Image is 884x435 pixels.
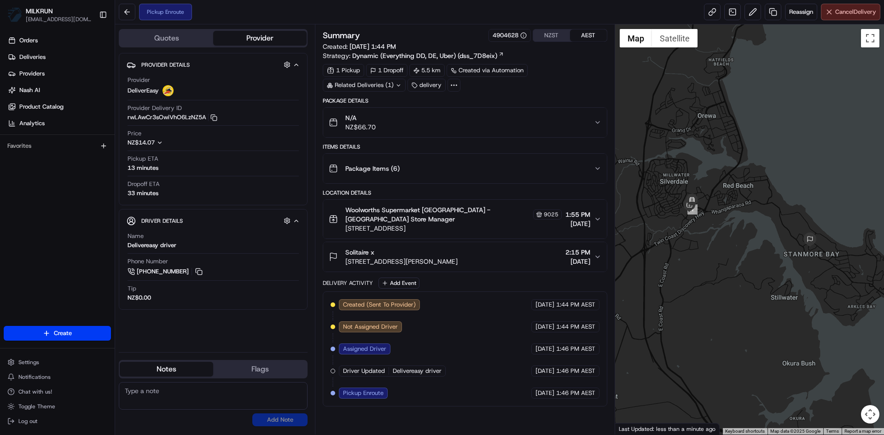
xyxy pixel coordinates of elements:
[213,31,307,46] button: Provider
[18,418,37,425] span: Log out
[409,64,445,77] div: 5.5 km
[26,16,92,23] button: [EMAIL_ADDRESS][DOMAIN_NAME]
[447,64,528,77] a: Created via Automation
[141,217,183,225] span: Driver Details
[19,36,38,45] span: Orders
[18,373,51,381] span: Notifications
[26,6,53,16] button: MILKRUN
[323,79,406,92] div: Related Deliveries (1)
[128,113,217,122] button: rwLAwCr3sOwiVhO6LzNZ5A
[565,248,590,257] span: 2:15 PM
[128,267,204,277] a: [PHONE_NUMBER]
[544,211,558,218] span: 9025
[835,8,876,16] span: Cancel Delivery
[141,61,190,69] span: Provider Details
[4,66,115,81] a: Providers
[617,423,648,435] img: Google
[128,139,155,146] span: NZ$14.07
[556,367,595,375] span: 1:46 PM AEST
[565,210,590,219] span: 1:55 PM
[18,388,52,395] span: Chat with us!
[128,232,144,240] span: Name
[19,86,40,94] span: Nash AI
[323,189,607,197] div: Location Details
[565,257,590,266] span: [DATE]
[137,267,189,276] span: [PHONE_NUMBER]
[128,155,158,163] span: Pickup ETA
[18,359,39,366] span: Settings
[128,180,160,188] span: Dropoff ETA
[323,31,360,40] h3: Summary
[18,403,55,410] span: Toggle Theme
[128,87,159,95] span: DeliverEasy
[120,362,213,377] button: Notes
[556,389,595,397] span: 1:46 PM AEST
[821,4,880,20] button: CancelDelivery
[4,415,111,428] button: Log out
[535,345,554,353] span: [DATE]
[343,323,398,331] span: Not Assigned Driver
[323,200,606,238] button: Woolworths Supermarket [GEOGRAPHIC_DATA] - [GEOGRAPHIC_DATA] Store Manager9025[STREET_ADDRESS]1:5...
[352,51,497,60] span: Dynamic (Everything DD, DE, Uber) (dss_7D8eix)
[861,29,879,47] button: Toggle fullscreen view
[345,248,374,257] span: Solitaire x
[343,389,384,397] span: Pickup Enroute
[19,103,64,111] span: Product Catalog
[570,29,607,41] button: AEST
[120,31,213,46] button: Quotes
[789,8,813,16] span: Reassign
[4,326,111,341] button: Create
[620,29,652,47] button: Show street map
[7,7,22,22] img: MILKRUN
[128,241,176,249] div: Delivereasy driver
[323,108,606,137] button: N/ANZ$66.70
[4,4,95,26] button: MILKRUNMILKRUN[EMAIL_ADDRESS][DOMAIN_NAME]
[652,29,698,47] button: Show satellite imagery
[4,371,111,383] button: Notifications
[323,51,504,60] div: Strategy:
[615,423,720,435] div: Last Updated: less than a minute ago
[127,57,300,72] button: Provider Details
[4,83,115,98] a: Nash AI
[19,119,45,128] span: Analytics
[4,50,115,64] a: Deliveries
[826,429,839,434] a: Terms
[128,76,150,84] span: Provider
[343,345,386,353] span: Assigned Driver
[407,79,446,92] div: delivery
[4,356,111,369] button: Settings
[617,423,648,435] a: Open this area in Google Maps (opens a new window)
[345,224,561,233] span: [STREET_ADDRESS]
[128,104,182,112] span: Provider Delivery ID
[323,42,396,51] span: Created:
[687,204,698,215] div: 1
[4,385,111,398] button: Chat with us!
[4,139,111,153] div: Favorites
[535,301,554,309] span: [DATE]
[345,257,458,266] span: [STREET_ADDRESS][PERSON_NAME]
[535,389,554,397] span: [DATE]
[54,329,72,337] span: Create
[535,323,554,331] span: [DATE]
[493,31,527,40] div: 4904628
[378,278,419,289] button: Add Event
[323,154,606,183] button: Package Items (6)
[349,42,396,51] span: [DATE] 1:44 PM
[323,97,607,104] div: Package Details
[366,64,407,77] div: 1 Dropoff
[343,301,416,309] span: Created (Sent To Provider)
[345,122,376,132] span: NZ$66.70
[535,367,554,375] span: [DATE]
[127,213,300,228] button: Driver Details
[785,4,817,20] button: Reassign
[128,284,136,293] span: Tip
[128,129,141,138] span: Price
[556,345,595,353] span: 1:46 PM AEST
[163,85,174,96] img: delivereasy_logo.png
[128,139,209,147] button: NZ$14.07
[19,70,45,78] span: Providers
[213,362,307,377] button: Flags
